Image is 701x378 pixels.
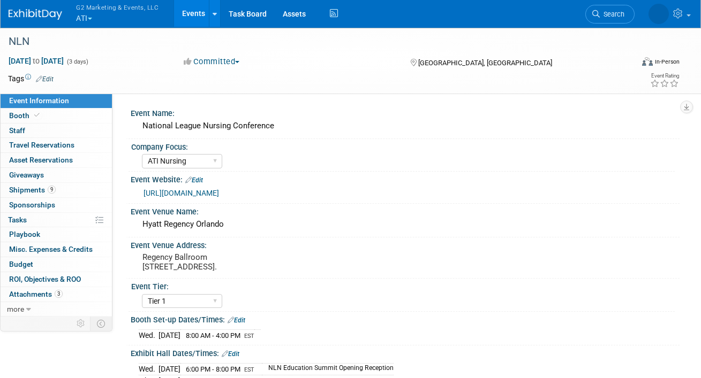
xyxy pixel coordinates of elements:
[186,331,240,340] span: 8:00 AM - 4:00 PM
[1,109,112,123] a: Booth
[131,237,680,251] div: Event Venue Address:
[72,317,91,330] td: Personalize Event Tab Strip
[139,216,672,233] div: Hyatt Regency Orlando
[9,96,69,105] span: Event Information
[186,365,240,373] span: 6:00 PM - 8:00 PM
[600,10,624,18] span: Search
[142,252,348,272] pre: Regency Ballroom [STREET_ADDRESS].
[9,230,40,238] span: Playbook
[228,317,245,324] a: Edit
[131,204,680,217] div: Event Venue Name:
[654,58,680,66] div: In-Person
[159,330,180,341] td: [DATE]
[1,257,112,272] a: Budget
[1,198,112,212] a: Sponsorships
[581,56,680,72] div: Event Format
[1,213,112,227] a: Tasks
[91,317,112,330] td: Toggle Event Tabs
[144,189,219,197] a: [URL][DOMAIN_NAME]
[9,171,44,179] span: Giveaways
[36,75,54,83] a: Edit
[34,112,40,118] i: Booth reservation complete
[418,59,552,67] span: [GEOGRAPHIC_DATA], [GEOGRAPHIC_DATA]
[222,350,239,358] a: Edit
[131,105,680,119] div: Event Name:
[1,138,112,152] a: Travel Reservations
[131,172,680,186] div: Event Website:
[9,200,55,209] span: Sponsorships
[139,118,672,134] div: National League Nursing Conference
[9,141,74,149] span: Travel Reservations
[642,57,653,66] img: Format-Inperson.png
[7,305,24,313] span: more
[9,290,63,298] span: Attachments
[131,279,675,292] div: Event Tier:
[1,302,112,317] a: more
[585,5,635,24] a: Search
[9,9,62,20] img: ExhibitDay
[185,176,203,184] a: Edit
[1,272,112,287] a: ROI, Objectives & ROO
[48,186,56,194] span: 9
[8,73,54,84] td: Tags
[8,215,27,224] span: Tasks
[1,94,112,108] a: Event Information
[9,275,81,283] span: ROI, Objectives & ROO
[1,227,112,242] a: Playbook
[66,58,88,65] span: (3 days)
[131,345,680,359] div: Exhibit Hall Dates/Times:
[650,73,679,79] div: Event Rating
[131,139,675,152] div: Company Focus:
[244,366,254,373] span: EST
[180,56,244,67] button: Committed
[9,186,56,194] span: Shipments
[9,111,42,120] span: Booth
[9,126,25,135] span: Staff
[9,260,33,268] span: Budget
[5,32,622,51] div: NLN
[1,242,112,257] a: Misc. Expenses & Credits
[131,312,680,326] div: Booth Set-up Dates/Times:
[1,183,112,197] a: Shipments9
[649,4,669,24] img: Nora McQuillan
[31,57,41,65] span: to
[1,168,112,182] a: Giveaways
[139,364,159,375] td: Wed.
[9,156,73,164] span: Asset Reservations
[244,333,254,340] span: EST
[1,287,112,302] a: Attachments3
[1,124,112,138] a: Staff
[55,290,63,298] span: 3
[262,364,394,375] td: NLN Education Summit Opening Reception
[159,364,180,375] td: [DATE]
[8,56,64,66] span: [DATE] [DATE]
[139,330,159,341] td: Wed.
[1,153,112,167] a: Asset Reservations
[76,2,159,13] span: G2 Marketing & Events, LLC
[9,245,93,253] span: Misc. Expenses & Credits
